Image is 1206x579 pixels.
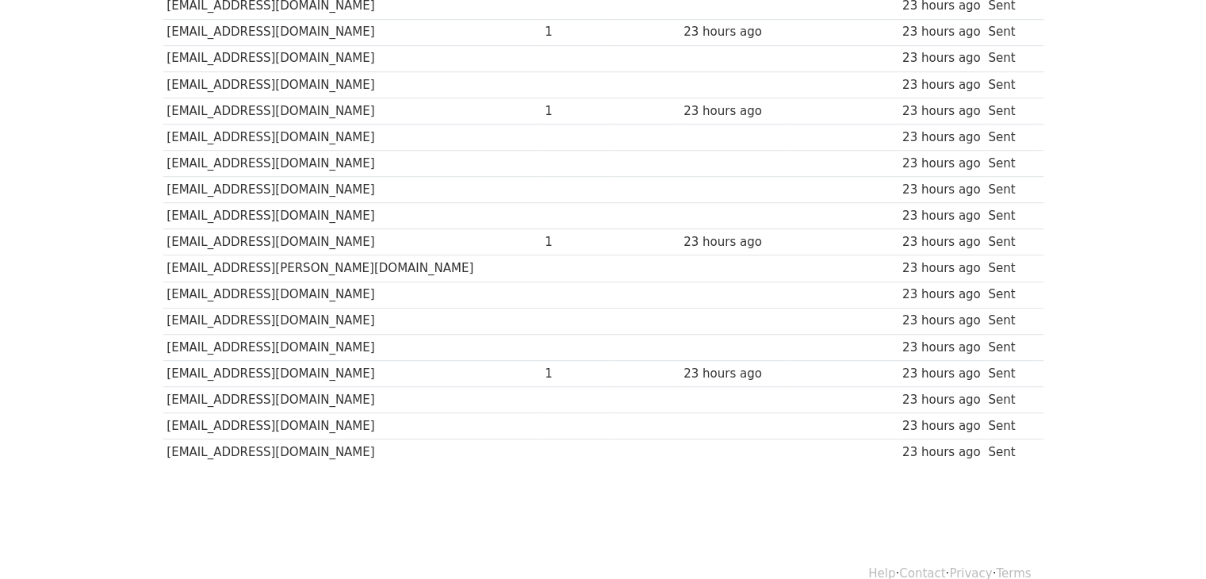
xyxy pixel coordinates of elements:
[984,203,1035,229] td: Sent
[984,282,1035,308] td: Sent
[902,391,981,409] div: 23 hours ago
[545,23,608,41] div: 1
[902,417,981,435] div: 23 hours ago
[902,207,981,225] div: 23 hours ago
[902,286,981,304] div: 23 hours ago
[984,439,1035,466] td: Sent
[163,282,542,308] td: [EMAIL_ADDRESS][DOMAIN_NAME]
[545,233,608,251] div: 1
[163,255,542,282] td: [EMAIL_ADDRESS][PERSON_NAME][DOMAIN_NAME]
[984,334,1035,360] td: Sent
[1127,503,1206,579] iframe: Chat Widget
[902,312,981,330] div: 23 hours ago
[163,334,542,360] td: [EMAIL_ADDRESS][DOMAIN_NAME]
[545,102,608,121] div: 1
[163,308,542,334] td: [EMAIL_ADDRESS][DOMAIN_NAME]
[984,71,1035,98] td: Sent
[902,365,981,383] div: 23 hours ago
[163,229,542,255] td: [EMAIL_ADDRESS][DOMAIN_NAME]
[984,45,1035,71] td: Sent
[163,98,542,124] td: [EMAIL_ADDRESS][DOMAIN_NAME]
[163,177,542,203] td: [EMAIL_ADDRESS][DOMAIN_NAME]
[163,124,542,150] td: [EMAIL_ADDRESS][DOMAIN_NAME]
[984,229,1035,255] td: Sent
[902,443,981,462] div: 23 hours ago
[902,23,981,41] div: 23 hours ago
[984,255,1035,282] td: Sent
[984,360,1035,386] td: Sent
[902,128,981,147] div: 23 hours ago
[902,155,981,173] div: 23 hours ago
[902,339,981,357] div: 23 hours ago
[163,45,542,71] td: [EMAIL_ADDRESS][DOMAIN_NAME]
[984,98,1035,124] td: Sent
[683,233,787,251] div: 23 hours ago
[163,360,542,386] td: [EMAIL_ADDRESS][DOMAIN_NAME]
[984,308,1035,334] td: Sent
[683,365,787,383] div: 23 hours ago
[984,413,1035,439] td: Sent
[902,49,981,67] div: 23 hours ago
[163,19,542,45] td: [EMAIL_ADDRESS][DOMAIN_NAME]
[984,124,1035,150] td: Sent
[902,102,981,121] div: 23 hours ago
[902,259,981,278] div: 23 hours ago
[163,71,542,98] td: [EMAIL_ADDRESS][DOMAIN_NAME]
[683,23,787,41] div: 23 hours ago
[163,203,542,229] td: [EMAIL_ADDRESS][DOMAIN_NAME]
[984,386,1035,412] td: Sent
[545,365,608,383] div: 1
[984,177,1035,203] td: Sent
[163,386,542,412] td: [EMAIL_ADDRESS][DOMAIN_NAME]
[902,181,981,199] div: 23 hours ago
[163,439,542,466] td: [EMAIL_ADDRESS][DOMAIN_NAME]
[163,151,542,177] td: [EMAIL_ADDRESS][DOMAIN_NAME]
[683,102,787,121] div: 23 hours ago
[902,76,981,94] div: 23 hours ago
[984,19,1035,45] td: Sent
[163,413,542,439] td: [EMAIL_ADDRESS][DOMAIN_NAME]
[984,151,1035,177] td: Sent
[902,233,981,251] div: 23 hours ago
